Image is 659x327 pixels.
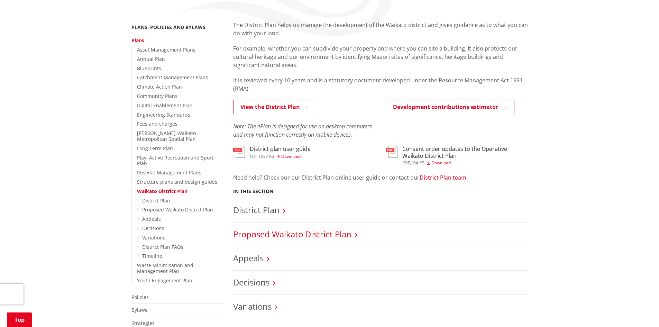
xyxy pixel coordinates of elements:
a: Variations [233,301,272,312]
a: Strategies [131,320,155,326]
a: Reserve Management Plans [137,169,201,176]
a: Development contributions estimator [386,100,514,114]
a: Consent order updates to the Operative Waikato District Plan pdf,164 KB Download [386,146,528,165]
a: Blueprints [137,65,161,72]
h3: District plan user guide [250,146,311,152]
a: Top [7,312,32,327]
div: , [402,161,528,165]
p: The District Plan helps us manage the development of the Waikato district and gives guidance as t... [233,21,528,37]
a: Decisions [142,225,164,231]
a: Appeals [142,216,161,222]
a: Timeline [142,253,162,259]
a: Structure plans and design guides [137,179,217,185]
img: document-pdf.svg [386,146,397,158]
a: Proposed Waikato District Plan [233,228,351,240]
a: View the District Plan [233,100,316,114]
a: District Plan team. [420,174,468,181]
a: Engineering Standards [137,111,190,118]
img: document-pdf.svg [233,146,245,158]
a: Fees and charges [137,120,177,127]
p: For example, whether you can subdivide your property and where you can site a building. It also p... [233,44,528,69]
a: District Plan [233,204,280,216]
em: Note: The ePlan is designed for use on desktop computers and may not function correctly on mobile... [233,122,372,138]
span: Download [431,160,451,166]
a: District Plan [142,197,170,204]
h3: Consent order updates to the Operative Waikato District Plan [402,146,528,159]
a: Policies [131,294,149,300]
a: Long Term Plan [137,145,173,152]
h5: In this section [233,189,273,194]
a: Waikato District Plan [137,188,187,194]
a: Waste Minimisation and Management Plan [137,262,193,274]
a: Annual Plan [137,56,165,62]
div: , [250,154,311,158]
a: Asset Management Plans [137,46,195,53]
a: Bylaws [131,307,147,313]
a: Youth Engagement Plan [137,277,192,284]
span: 164 KB [411,160,424,166]
a: Appeals [233,252,264,264]
a: District Plan FAQs [142,244,183,250]
a: Climate Action Plan [137,83,182,90]
a: [PERSON_NAME]-Waikato Metropolitan Spatial Plan [137,130,196,142]
span: 1697 KB [258,153,274,159]
a: District plan user guide pdf,1697 KB Download [233,146,311,158]
a: Decisions [233,276,269,288]
span: Download [281,153,301,159]
span: pdf [402,160,410,166]
a: Play, Active Recreation and Sport Plan [137,154,213,167]
p: It is reviewed every 10 years and is a statutory document developed under the Resource Management... [233,76,528,93]
a: Digital Enablement Plan [137,102,193,109]
span: pdf [250,153,257,159]
p: Need help? Check our our District Plan online user guide or contact our [233,173,528,182]
a: Proposed Waikato District Plan [142,206,213,213]
a: Variations [142,234,165,241]
iframe: Messenger Launcher [627,298,652,323]
a: Community Plans [137,93,177,99]
a: Plans [131,37,144,44]
a: Catchment Management Plans [137,74,208,81]
a: Plans, policies and bylaws [131,24,205,30]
